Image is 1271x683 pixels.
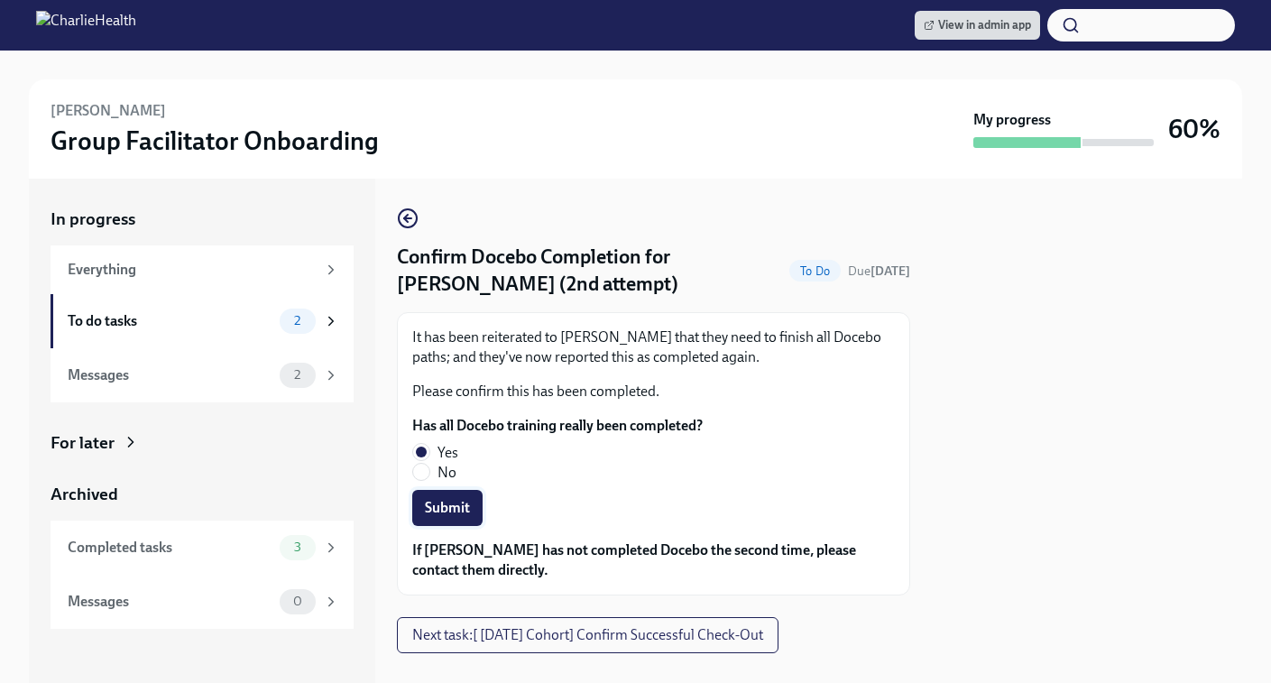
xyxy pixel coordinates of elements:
[68,260,316,280] div: Everything
[51,575,354,629] a: Messages0
[51,431,115,455] div: For later
[915,11,1040,40] a: View in admin app
[283,368,311,382] span: 2
[412,416,703,436] label: Has all Docebo training really been completed?
[51,483,354,506] a: Archived
[412,541,856,578] strong: If [PERSON_NAME] has not completed Docebo the second time, please contact them directly.
[425,499,470,517] span: Submit
[51,245,354,294] a: Everything
[68,365,272,385] div: Messages
[51,101,166,121] h6: [PERSON_NAME]
[68,311,272,331] div: To do tasks
[397,617,778,653] button: Next task:[ [DATE] Cohort] Confirm Successful Check-Out
[51,208,354,231] a: In progress
[870,263,910,279] strong: [DATE]
[1168,113,1220,145] h3: 60%
[789,264,841,278] span: To Do
[412,626,763,644] span: Next task : [ [DATE] Cohort] Confirm Successful Check-Out
[51,125,379,157] h3: Group Facilitator Onboarding
[283,314,311,328] span: 2
[283,540,312,554] span: 3
[51,521,354,575] a: Completed tasks3
[51,294,354,348] a: To do tasks2
[924,16,1031,34] span: View in admin app
[397,244,782,298] h4: Confirm Docebo Completion for [PERSON_NAME] (2nd attempt)
[282,595,313,608] span: 0
[848,263,910,280] span: August 28th, 2025 10:00
[437,443,458,463] span: Yes
[36,11,136,40] img: CharlieHealth
[68,538,272,558] div: Completed tasks
[51,431,354,455] a: For later
[848,263,910,279] span: Due
[973,110,1051,130] strong: My progress
[437,463,456,483] span: No
[68,592,272,612] div: Messages
[51,348,354,402] a: Messages2
[412,490,483,526] button: Submit
[412,382,895,401] p: Please confirm this has been completed.
[412,328,895,367] p: It has been reiterated to [PERSON_NAME] that they need to finish all Docebo paths; and they've no...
